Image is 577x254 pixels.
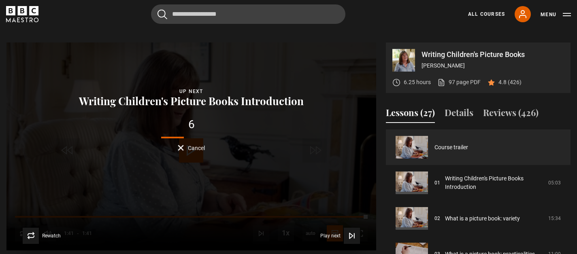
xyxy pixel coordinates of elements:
[386,106,435,123] button: Lessons (27)
[178,145,205,151] button: Cancel
[23,228,61,244] button: Rewatch
[445,174,543,191] a: Writing Children's Picture Books Introduction
[42,233,61,238] span: Rewatch
[158,9,167,19] button: Submit the search query
[77,87,306,95] div: Up next
[422,61,564,70] p: [PERSON_NAME]
[77,119,306,130] div: 6
[6,6,38,22] svg: BBC Maestro
[445,106,473,123] button: Details
[483,106,539,123] button: Reviews (426)
[437,78,481,87] a: 97 page PDF
[320,233,341,238] span: Play next
[434,143,468,152] a: Course trailer
[445,214,520,223] a: What is a picture book: variety
[422,51,564,58] p: Writing Children's Picture Books
[151,4,345,24] input: Search
[498,78,522,87] p: 4.8 (426)
[6,42,376,250] video-js: Video Player
[404,78,431,87] p: 6.25 hours
[468,11,505,18] a: All Courses
[320,228,360,244] button: Play next
[188,145,205,151] span: Cancel
[541,11,571,19] button: Toggle navigation
[77,95,306,107] button: Writing Children's Picture Books Introduction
